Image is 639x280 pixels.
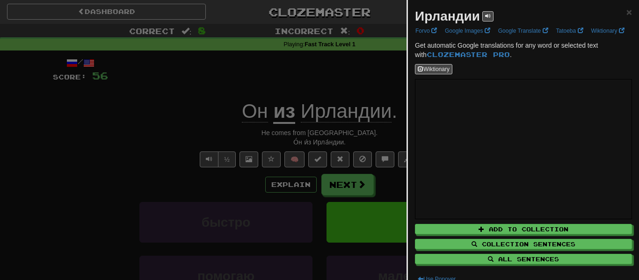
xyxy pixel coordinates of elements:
a: Tatoeba [553,26,586,36]
button: Close [626,7,632,17]
button: Collection Sentences [415,239,632,249]
p: Get automatic Google translations for any word or selected text with . [415,41,632,59]
a: Forvo [413,26,440,36]
a: Google Images [442,26,493,36]
button: Wiktionary [415,64,452,74]
button: All Sentences [415,254,632,264]
span: × [626,7,632,17]
a: Clozemaster Pro [427,50,510,58]
a: Wiktionary [588,26,627,36]
a: Google Translate [495,26,551,36]
button: Add to Collection [415,224,632,234]
strong: Ирландии [415,9,480,23]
